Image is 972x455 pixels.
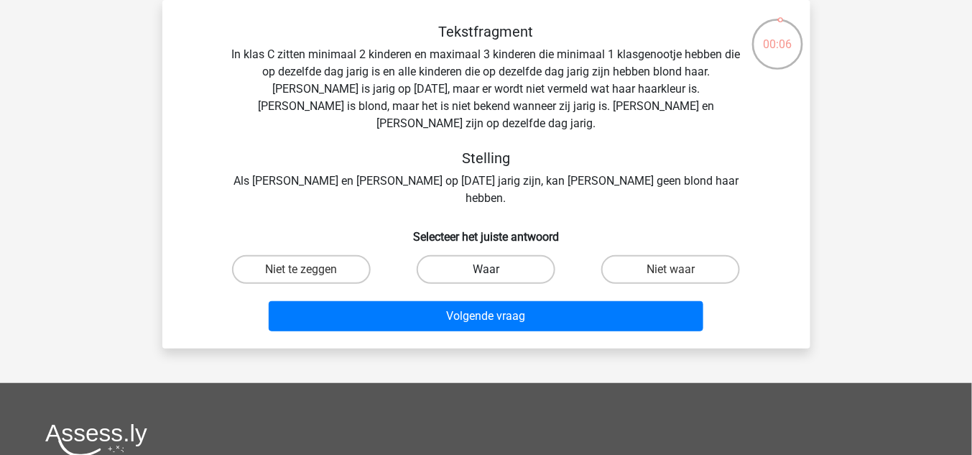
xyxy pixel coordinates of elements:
[231,23,741,40] h5: Tekstfragment
[185,23,787,207] div: In klas C zitten minimaal 2 kinderen en maximaal 3 kinderen die minimaal 1 klasgenootje hebben di...
[601,255,740,284] label: Niet waar
[185,219,787,244] h6: Selecteer het juiste antwoord
[231,150,741,167] h5: Stelling
[417,255,555,284] label: Waar
[751,17,805,53] div: 00:06
[232,255,371,284] label: Niet te zeggen
[269,301,703,331] button: Volgende vraag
